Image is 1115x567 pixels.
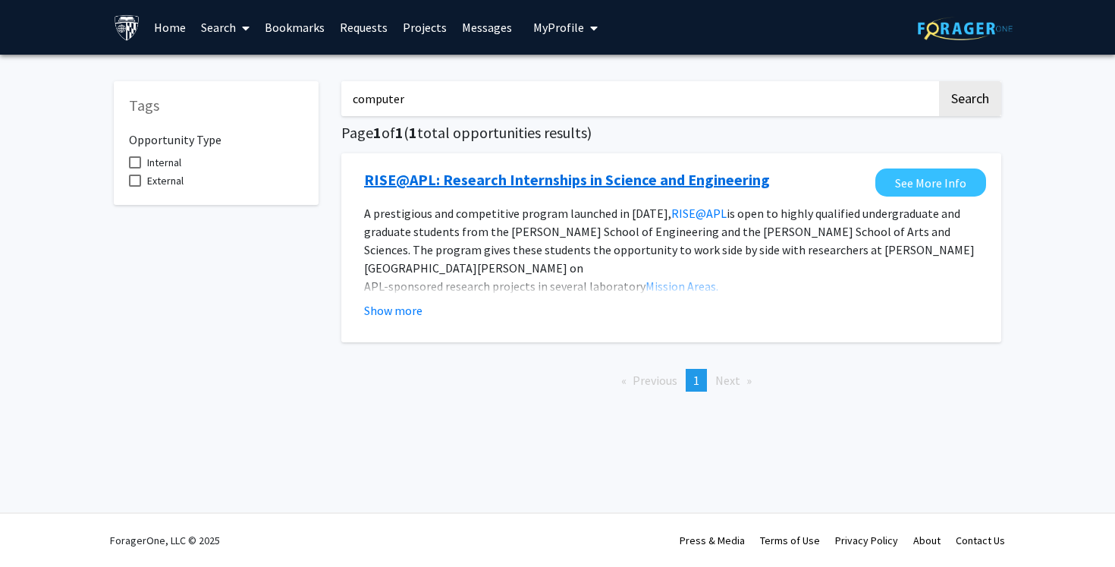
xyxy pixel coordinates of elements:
[395,123,404,142] span: 1
[918,17,1013,40] img: ForagerOne Logo
[373,123,382,142] span: 1
[956,534,1005,547] a: Contact Us
[364,301,422,320] button: Show more
[715,373,740,388] span: Next
[835,534,898,547] a: Privacy Policy
[341,81,937,116] input: Search Keywords
[645,279,718,294] a: Mission Areas.
[147,153,181,172] span: Internal
[939,81,1001,116] button: Search
[409,123,417,142] span: 1
[341,369,1001,392] ul: Pagination
[110,514,220,567] div: ForagerOne, LLC © 2025
[671,206,727,221] a: RISE@APL
[693,373,699,388] span: 1
[146,1,193,54] a: Home
[129,121,303,147] h6: Opportunity Type
[364,277,978,295] p: APL-sponsored research projects in several laboratory
[633,373,677,388] span: Previous
[129,96,303,115] h5: Tags
[11,499,64,556] iframe: Chat
[114,14,140,41] img: Johns Hopkins University Logo
[341,124,1001,142] h5: Page of ( total opportunities results)
[395,1,454,54] a: Projects
[332,1,395,54] a: Requests
[454,1,520,54] a: Messages
[913,534,941,547] a: About
[875,169,986,197] a: Opens in a new tab
[364,169,770,191] a: Opens in a new tab
[364,204,978,277] p: A prestigious and competitive program launched in [DATE], is open to highly qualified undergradua...
[760,534,820,547] a: Terms of Use
[680,534,745,547] a: Press & Media
[193,1,257,54] a: Search
[147,172,184,190] span: External
[533,20,584,35] span: My Profile
[257,1,332,54] a: Bookmarks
